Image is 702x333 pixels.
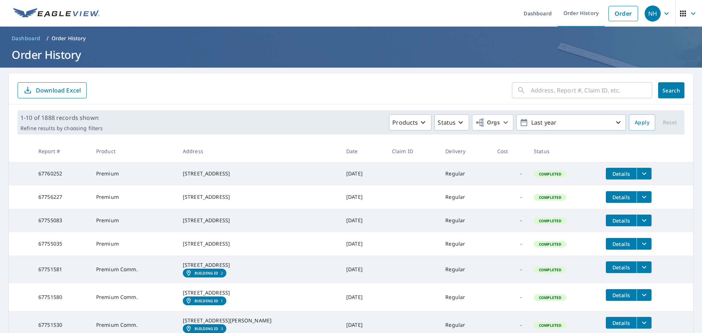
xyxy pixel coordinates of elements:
p: 1-10 of 1888 records shown [20,113,103,122]
td: Premium Comm. [90,283,177,311]
span: Dashboard [12,35,41,42]
button: filesDropdownBtn-67751530 [637,317,652,329]
a: Building ID3 [183,324,226,333]
button: detailsBtn-67751530 [606,317,637,329]
td: - [491,185,528,209]
span: Completed [535,267,566,272]
td: Regular [439,162,491,185]
button: detailsBtn-67755083 [606,215,637,226]
td: 67756227 [33,185,90,209]
td: [DATE] [340,185,386,209]
button: Apply [629,114,655,130]
nav: breadcrumb [9,33,693,44]
a: Building ID2 [183,269,226,277]
button: Last year [516,114,626,130]
th: Status [528,140,600,162]
td: 67751580 [33,283,90,311]
th: Delivery [439,140,491,162]
span: Apply [635,118,649,127]
p: Download Excel [36,86,81,94]
div: [STREET_ADDRESS] [183,289,335,296]
td: Premium [90,162,177,185]
button: filesDropdownBtn-67760252 [637,168,652,179]
button: filesDropdownBtn-67755035 [637,238,652,250]
div: [STREET_ADDRESS] [183,193,335,201]
button: detailsBtn-67756227 [606,191,637,203]
td: Regular [439,209,491,232]
a: Order [608,6,638,21]
th: Cost [491,140,528,162]
td: - [491,162,528,185]
button: Products [389,114,431,130]
span: Completed [535,242,566,247]
span: Details [610,194,632,201]
td: [DATE] [340,256,386,283]
p: Order History [52,35,86,42]
td: - [491,256,528,283]
em: Building ID [195,299,218,303]
th: Date [340,140,386,162]
button: Download Excel [18,82,87,98]
button: filesDropdownBtn-67755083 [637,215,652,226]
td: 67755035 [33,232,90,256]
a: Dashboard [9,33,44,44]
button: filesDropdownBtn-67756227 [637,191,652,203]
input: Address, Report #, Claim ID, etc. [531,80,652,101]
button: Status [434,114,469,130]
td: - [491,209,528,232]
td: 67751581 [33,256,90,283]
span: Orgs [475,118,500,127]
li: / [46,34,49,43]
td: [DATE] [340,232,386,256]
span: Details [610,292,632,299]
img: EV Logo [13,8,99,19]
span: Search [664,87,679,94]
td: - [491,283,528,311]
em: Building ID [195,271,218,275]
span: Details [610,264,632,271]
div: [STREET_ADDRESS] [183,170,335,177]
td: 67760252 [33,162,90,185]
p: Refine results by choosing filters [20,125,103,132]
td: Regular [439,256,491,283]
button: detailsBtn-67755035 [606,238,637,250]
th: Address [177,140,340,162]
td: [DATE] [340,162,386,185]
td: [DATE] [340,283,386,311]
button: filesDropdownBtn-67751580 [637,289,652,301]
p: Products [392,118,418,127]
span: Details [610,170,632,177]
span: Completed [535,218,566,223]
button: detailsBtn-67751580 [606,289,637,301]
th: Report # [33,140,90,162]
a: Building ID1 [183,296,226,305]
td: Premium [90,209,177,232]
button: detailsBtn-67760252 [606,168,637,179]
p: Status [438,118,456,127]
td: [DATE] [340,209,386,232]
td: Regular [439,185,491,209]
div: NH [645,5,661,22]
td: - [491,232,528,256]
span: Completed [535,195,566,200]
td: Premium Comm. [90,256,177,283]
span: Completed [535,171,566,177]
div: [STREET_ADDRESS] [183,240,335,247]
span: Completed [535,295,566,300]
button: filesDropdownBtn-67751581 [637,261,652,273]
td: Premium [90,232,177,256]
div: [STREET_ADDRESS][PERSON_NAME] [183,317,335,324]
span: Details [610,217,632,224]
div: [STREET_ADDRESS] [183,261,335,269]
th: Claim ID [386,140,439,162]
h1: Order History [9,47,693,62]
button: Search [658,82,684,98]
th: Product [90,140,177,162]
td: Regular [439,232,491,256]
td: Premium [90,185,177,209]
div: [STREET_ADDRESS] [183,217,335,224]
em: Building ID [195,326,218,331]
td: Regular [439,283,491,311]
button: Orgs [472,114,513,130]
span: Details [610,319,632,326]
